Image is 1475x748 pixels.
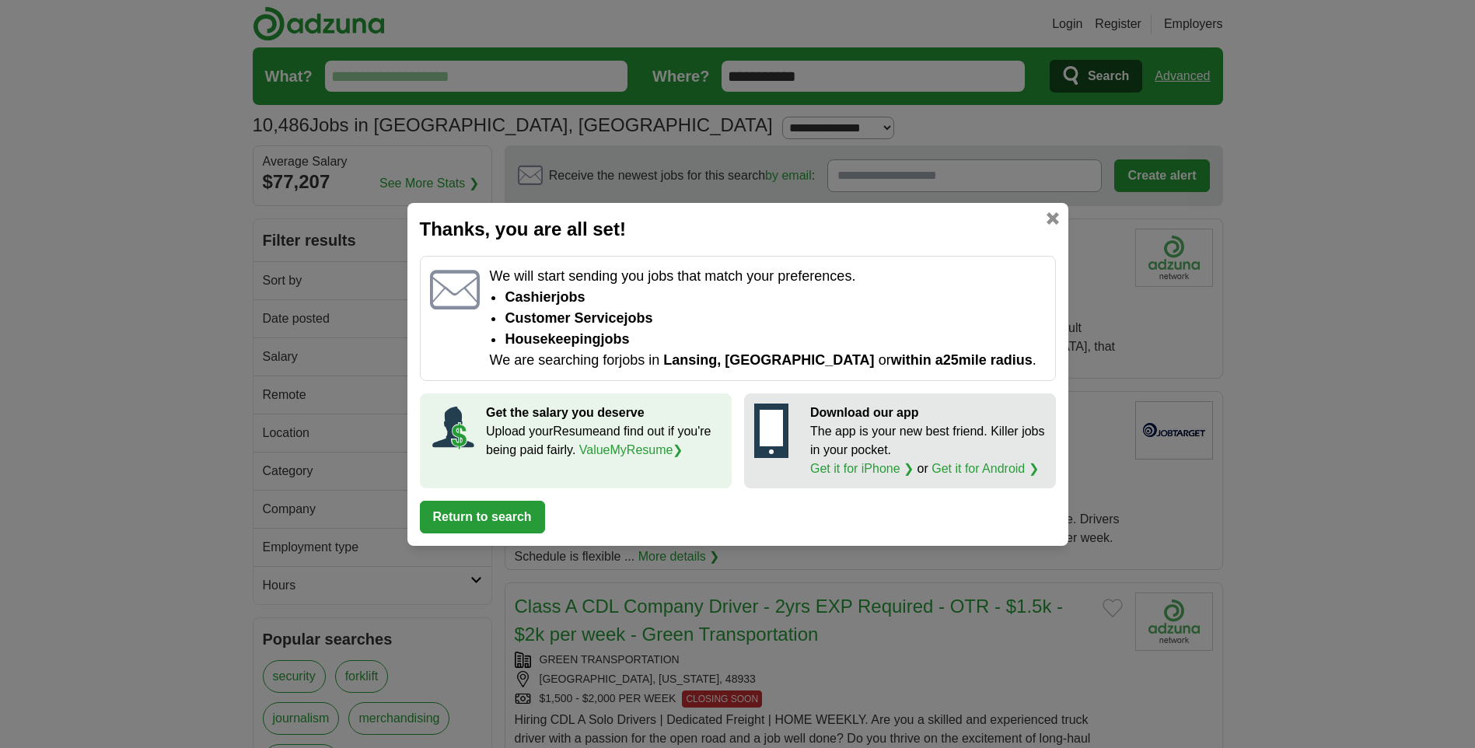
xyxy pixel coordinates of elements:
[420,215,1056,243] h2: Thanks, you are all set!
[420,501,545,533] button: Return to search
[810,462,914,475] a: Get it for iPhone ❯
[486,404,722,422] p: Get the salary you deserve
[505,329,1045,350] li: Housekeeping jobs
[579,443,683,456] a: ValueMyResume❯
[891,352,1033,368] span: within a 25 mile radius
[663,352,874,368] span: Lansing, [GEOGRAPHIC_DATA]
[489,266,1045,287] p: We will start sending you jobs that match your preferences.
[486,422,722,460] p: Upload your Resume and find out if you're being paid fairly.
[505,308,1045,329] li: Customer Service jobs
[489,350,1045,371] p: We are searching for jobs in or .
[931,462,1039,475] a: Get it for Android ❯
[810,422,1046,478] p: The app is your new best friend. Killer jobs in your pocket. or
[810,404,1046,422] p: Download our app
[505,287,1045,308] li: Cashier jobs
